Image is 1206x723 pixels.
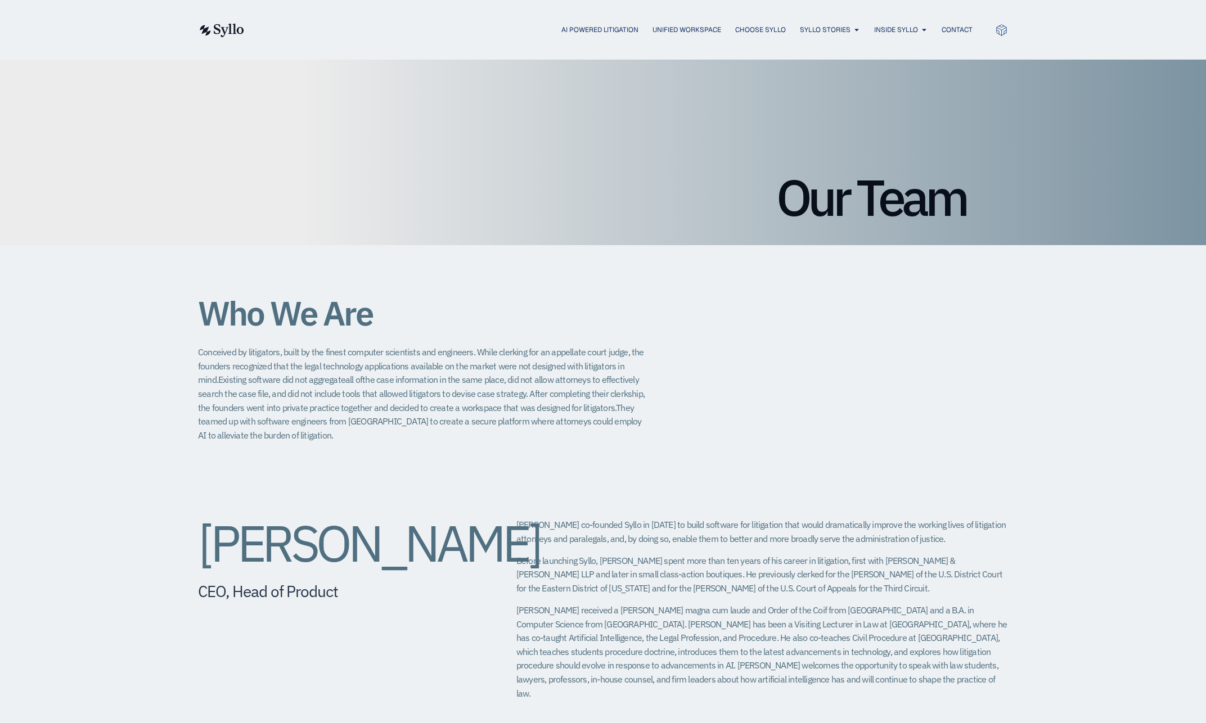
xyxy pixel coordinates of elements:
div: Menu Toggle [267,25,973,35]
a: AI Powered Litigation [561,25,638,35]
img: syllo [198,24,244,37]
span: the case information in the same place, did not allow attorneys to effectively search the case fi... [198,374,639,399]
a: Inside Syllo [874,25,918,35]
p: [PERSON_NAME] co-founded Syllo in [DATE] to build software for litigation that would dramatically... [516,518,1008,545]
h5: CEO, Head of Product [198,582,471,601]
p: [PERSON_NAME] received a [PERSON_NAME] magna cum laude and Order of the Coif from [GEOGRAPHIC_DAT... [516,603,1008,700]
h2: [PERSON_NAME] [198,518,471,568]
span: Existing software did not aggregate [218,374,345,385]
span: They teamed up with software engineers from [GEOGRAPHIC_DATA] to create a secure platform where a... [198,402,642,441]
a: Contact [942,25,973,35]
span: all of [345,374,362,385]
a: Unified Workspace [652,25,721,35]
span: After completing their clerkship, the founders went into private practice together and decided to... [198,388,645,413]
h1: Our Team [240,172,966,223]
p: Before launching Syllo, [PERSON_NAME] spent more than ten years of his career in litigation, firs... [516,554,1008,595]
h1: Who We Are [198,295,648,332]
a: Choose Syllo [735,25,786,35]
nav: Menu [267,25,973,35]
span: Conceived by litigators, built by the finest computer scientists and engineers. While clerking fo... [198,346,644,385]
a: Syllo Stories [800,25,850,35]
